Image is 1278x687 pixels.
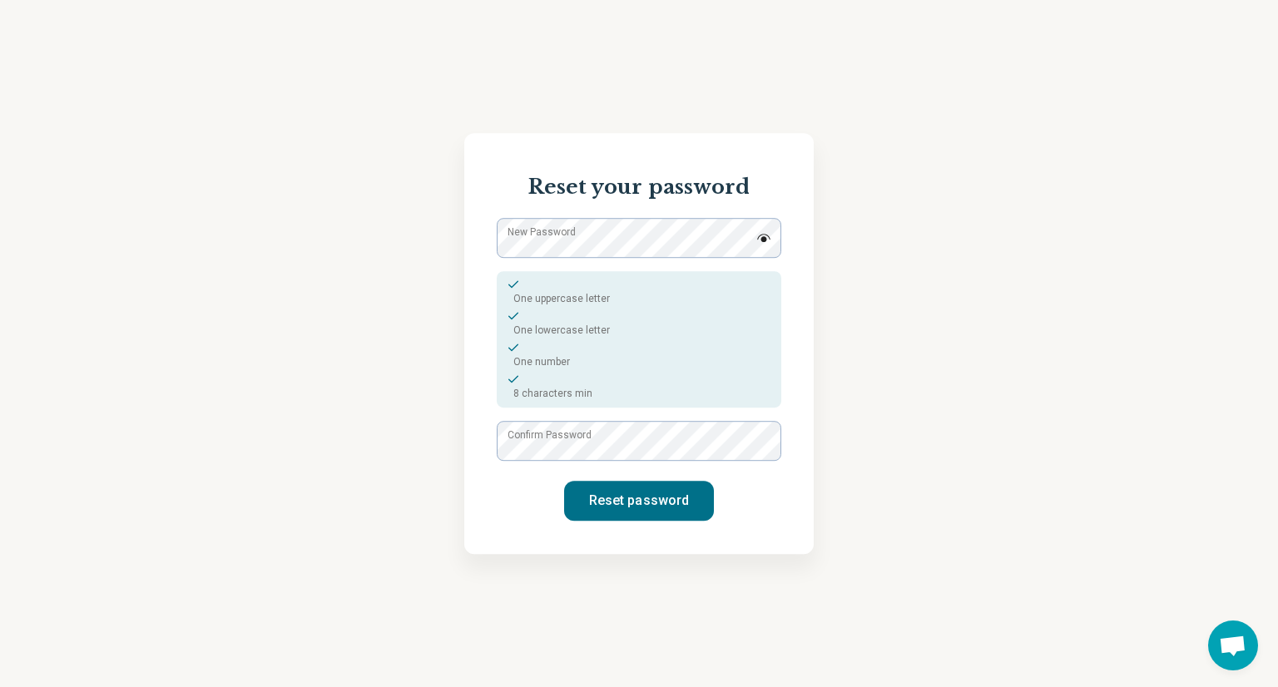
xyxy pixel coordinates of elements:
[508,428,592,442] label: Confirm Password
[513,388,592,399] span: 8 characters min
[1208,620,1258,670] div: Open chat
[513,293,610,304] span: One uppercase letter
[528,173,750,201] h1: Reset your password
[564,481,714,521] button: Reset password
[508,225,576,240] label: New Password
[513,324,610,336] span: One lowercase letter
[513,356,570,368] span: One number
